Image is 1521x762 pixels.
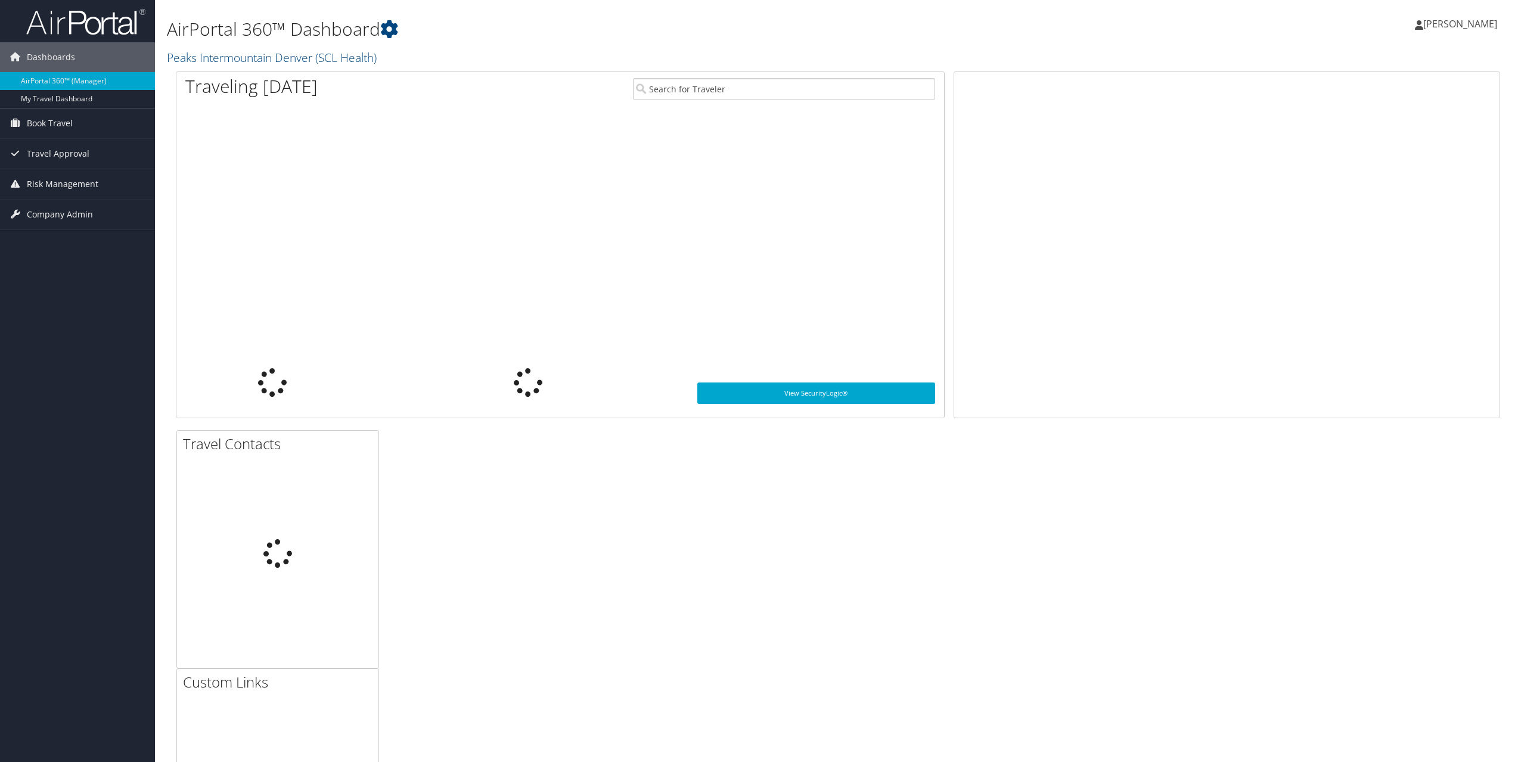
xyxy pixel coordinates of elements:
[697,382,935,404] a: View SecurityLogic®
[27,200,93,229] span: Company Admin
[167,49,380,66] a: Peaks Intermountain Denver (SCL Health)
[1415,6,1509,42] a: [PERSON_NAME]
[27,108,73,138] span: Book Travel
[167,17,1061,42] h1: AirPortal 360™ Dashboard
[26,8,145,36] img: airportal-logo.png
[27,139,89,169] span: Travel Approval
[27,169,98,199] span: Risk Management
[183,434,378,454] h2: Travel Contacts
[633,78,935,100] input: Search for Traveler
[27,42,75,72] span: Dashboards
[1423,17,1497,30] span: [PERSON_NAME]
[185,74,318,99] h1: Traveling [DATE]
